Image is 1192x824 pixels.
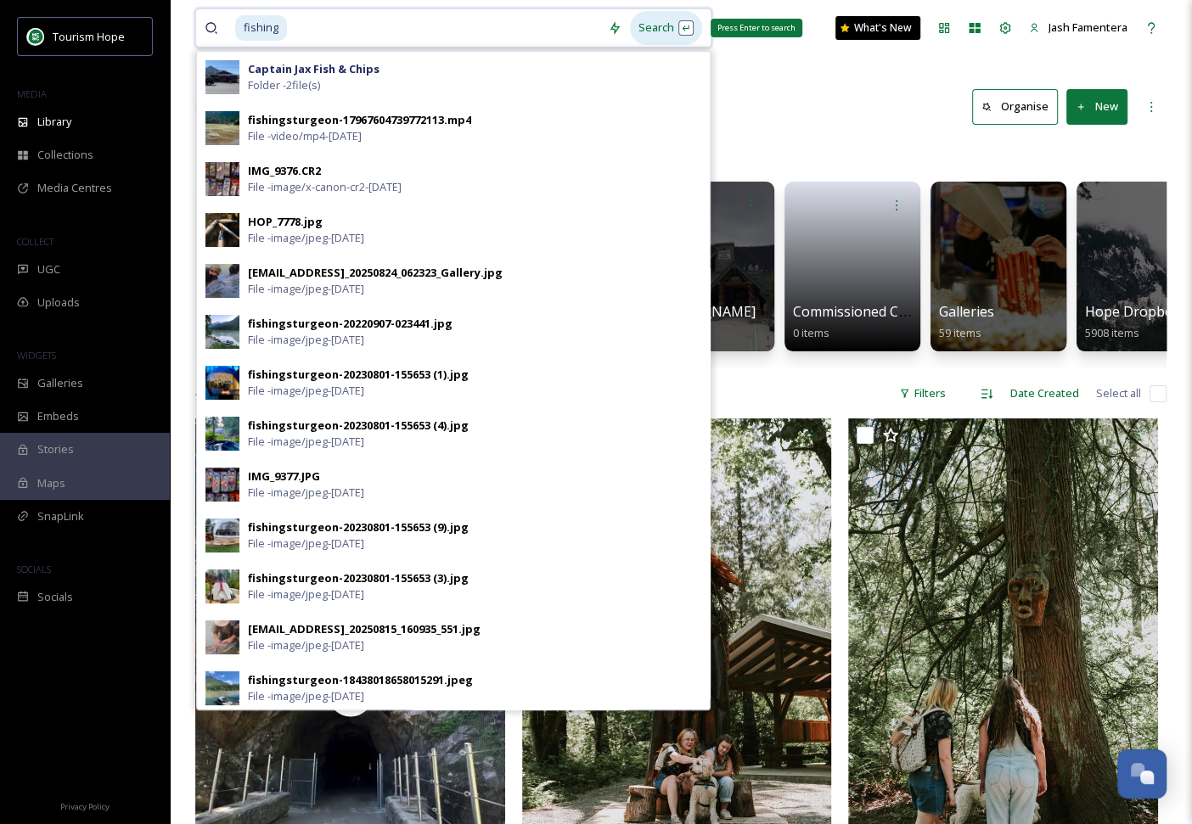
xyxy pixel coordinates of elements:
[1096,385,1141,401] span: Select all
[972,89,1058,124] button: Organise
[248,163,321,179] div: IMG_9376.CR2
[205,162,239,196] img: cf9f8ba1-b3c7-45b4-8d21-270bf4377561.jpg
[37,261,60,277] span: UGC
[248,535,364,552] span: File - image/jpeg - [DATE]
[248,672,473,688] div: fishingsturgeon-18438018658015291.jpeg
[17,563,51,575] span: SOCIALS
[205,366,239,400] img: a876d0adf95a1573efa90f9db946bcb83c9ff6ae9b0fcecb3f24144d611fbd0e.jpg
[248,332,364,348] span: File - image/jpeg - [DATE]
[37,589,73,605] span: Socials
[248,570,469,586] div: fishingsturgeon-20230801-155653 (3).jpg
[248,61,380,76] strong: Captain Jax Fish & Chips
[205,417,239,451] img: e6e03e60c0948183af95be4e04a79345122a5b8f16b514462d02f877d1979c12.jpg
[205,213,239,247] img: b3a47484-031c-4aa1-9d55-a7b039e76e14.jpg
[205,671,239,705] img: fishingsturgeon-18438018658015291.jpeg
[53,29,125,44] span: Tourism Hope
[793,325,829,340] span: 0 items
[630,11,702,44] div: Search
[205,264,239,298] img: b06b2160-a7f9-48c1-a743-110aaac9b9ec.jpg
[235,15,287,40] span: fishing
[37,475,65,491] span: Maps
[205,468,239,502] img: 0547625a-ff26-4db7-a55b-aef77b6d25fa.jpg
[248,230,364,246] span: File - image/jpeg - [DATE]
[205,519,239,552] img: e8044a50e363ca877347bfe00dd5be5aa1e8c125b80a82aeb06e7b86d65313e5.jpg
[205,620,239,654] img: 03d2c3f4-37bc-42a4-b191-f4737077f643.jpg
[17,87,47,100] span: MEDIA
[17,349,56,362] span: WIDGETS
[248,281,364,297] span: File - image/jpeg - [DATE]
[248,179,402,195] span: File - image/x-canon-cr2 - [DATE]
[248,383,364,399] span: File - image/jpeg - [DATE]
[248,637,364,653] span: File - image/jpeg - [DATE]
[711,19,802,37] div: Press Enter to search
[939,302,994,321] span: Galleries
[1049,20,1127,35] span: Jash Famentera
[37,408,79,424] span: Embeds
[27,28,44,45] img: logo.png
[1085,325,1139,340] span: 5908 items
[248,586,364,603] span: File - image/jpeg - [DATE]
[195,385,229,401] span: 41 file s
[248,621,481,637] div: [EMAIL_ADDRESS]_20250815_160935_551.jpg
[248,77,320,93] span: Folder - 2 file(s)
[205,111,239,145] img: 61d1b3f3-f523-411b-bf54-57b93c24926f.jpg
[37,114,71,130] span: Library
[248,214,323,230] div: HOP_7778.jpg
[60,801,110,812] span: Privacy Policy
[248,316,453,332] div: fishingsturgeon-20220907-023441.jpg
[1085,302,1180,321] span: Hope Dropbox
[248,485,364,501] span: File - image/jpeg - [DATE]
[248,418,469,434] div: fishingsturgeon-20230801-155653 (4).jpg
[1085,304,1180,340] a: Hope Dropbox5908 items
[248,265,503,281] div: [EMAIL_ADDRESS]_20250824_062323_Gallery.jpg
[939,325,981,340] span: 59 items
[1066,89,1127,124] button: New
[248,688,364,704] span: File - image/jpeg - [DATE]
[939,304,994,340] a: Galleries59 items
[248,367,469,383] div: fishingsturgeon-20230801-155653 (1).jpg
[37,441,74,457] span: Stories
[835,16,920,40] a: What's New
[248,468,320,485] div: IMG_9377.JPG
[1021,11,1136,44] a: Jash Famentera
[1002,377,1088,410] div: Date Created
[248,434,364,450] span: File - image/jpeg - [DATE]
[972,89,1066,124] a: Organise
[60,795,110,816] a: Privacy Policy
[17,235,53,248] span: COLLECT
[205,315,239,349] img: 88a2d923cf2d2c19bee409bfdc8b01506c1a9a653ac5b88fdd2233d9f6138e95.jpg
[37,508,84,524] span: SnapLink
[248,128,362,144] span: File - video/mp4 - [DATE]
[37,180,112,196] span: Media Centres
[248,519,469,535] div: fishingsturgeon-20230801-155653 (9).jpg
[793,304,942,340] a: Commissioned Content0 items
[793,302,942,321] span: Commissioned Content
[37,147,93,163] span: Collections
[891,377,954,410] div: Filters
[37,294,80,311] span: Uploads
[205,60,239,94] img: 925db4ca-938f-4874-91a8-7f4fdc0189b9.jpg
[205,569,239,603] img: 390142d3089ba424325bc5babb807bc3ac8a21b53682c51016c06e5997185fdc.jpg
[37,375,83,391] span: Galleries
[1117,749,1167,799] button: Open Chat
[248,112,471,128] div: fishingsturgeon-17967604739772113.mp4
